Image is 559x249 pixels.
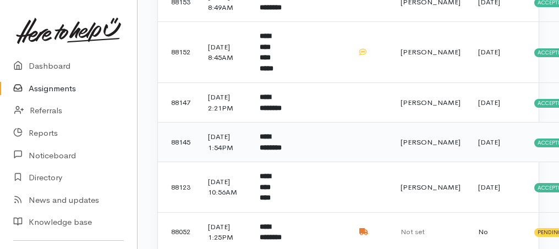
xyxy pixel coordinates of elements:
[478,227,488,236] span: No
[401,47,461,57] span: [PERSON_NAME]
[401,182,461,192] span: [PERSON_NAME]
[158,83,199,123] td: 88147
[478,98,500,107] time: [DATE]
[158,162,199,213] td: 88123
[199,162,251,213] td: [DATE] 10:56AM
[199,123,251,162] td: [DATE] 1:54PM
[478,47,500,57] time: [DATE]
[158,22,199,83] td: 88152
[401,98,461,107] span: [PERSON_NAME]
[199,22,251,83] td: [DATE] 8:45AM
[401,137,461,147] span: [PERSON_NAME]
[199,83,251,123] td: [DATE] 2:21PM
[478,182,500,192] time: [DATE]
[478,137,500,147] time: [DATE]
[401,227,425,236] span: Not set
[158,123,199,162] td: 88145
